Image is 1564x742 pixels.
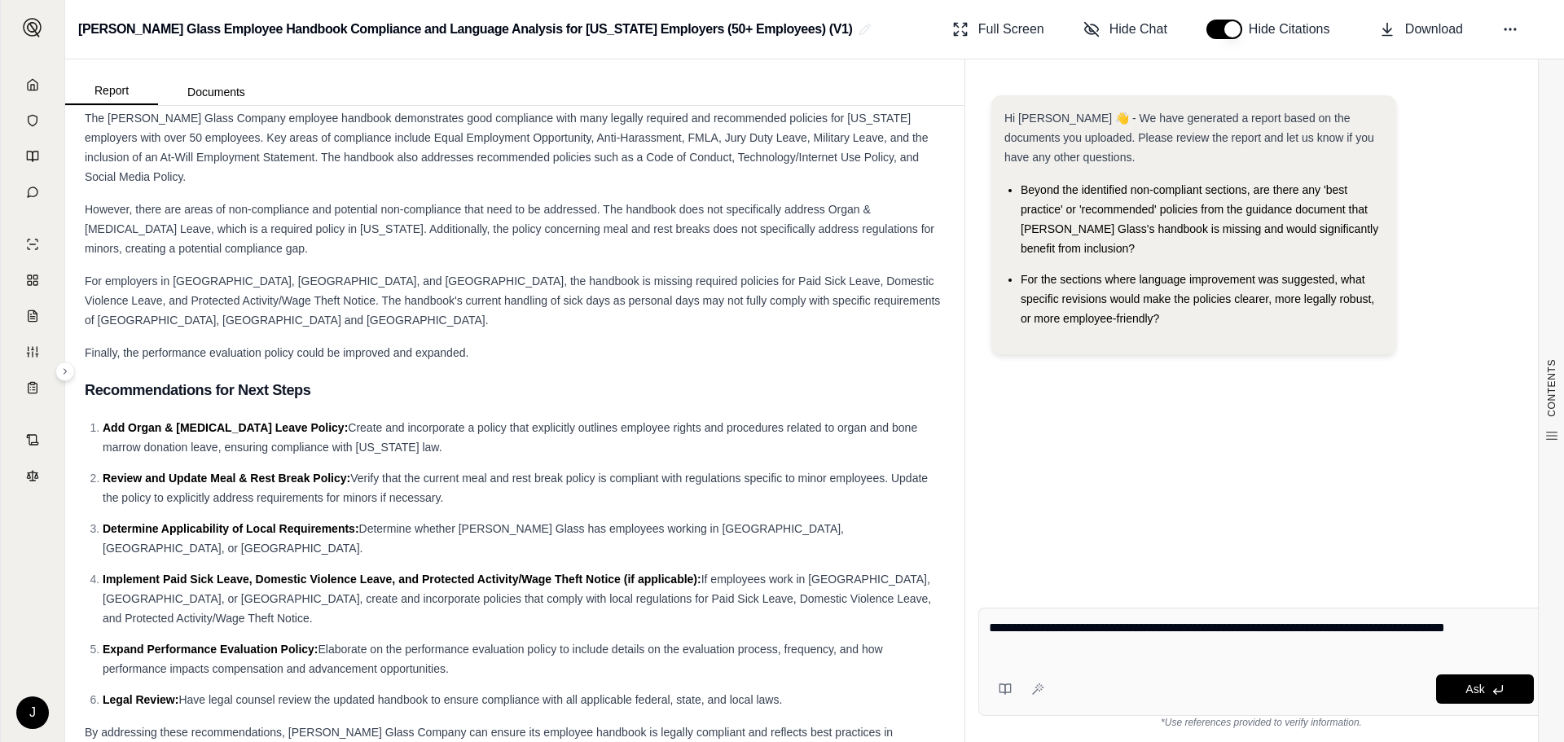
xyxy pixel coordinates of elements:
[23,18,42,37] img: Expand sidebar
[103,522,359,535] span: Determine Applicability of Local Requirements:
[1109,20,1167,39] span: Hide Chat
[1405,20,1463,39] span: Download
[1465,683,1484,696] span: Ask
[11,459,55,492] a: Legal Search Engine
[103,693,178,706] span: Legal Review:
[978,20,1044,39] span: Full Screen
[85,112,928,183] span: The [PERSON_NAME] Glass Company employee handbook demonstrates good compliance with many legally ...
[1249,20,1340,39] span: Hide Citations
[946,13,1051,46] button: Full Screen
[103,573,931,625] span: If employees work in [GEOGRAPHIC_DATA], [GEOGRAPHIC_DATA], or [GEOGRAPHIC_DATA], create and incor...
[55,362,75,381] button: Expand sidebar
[103,421,917,454] span: Create and incorporate a policy that explicitly outlines employee rights and procedures related t...
[85,375,945,405] h3: Recommendations for Next Steps
[11,300,55,332] a: Claim Coverage
[11,176,55,209] a: Chat
[65,77,158,105] button: Report
[85,346,468,359] span: Finally, the performance evaluation policy could be improved and expanded.
[11,336,55,368] a: Custom Report
[11,371,55,404] a: Coverage Table
[85,203,934,255] span: However, there are areas of non-compliance and potential non-compliance that need to be addressed...
[103,643,883,675] span: Elaborate on the performance evaluation policy to include details on the evaluation process, freq...
[11,264,55,296] a: Policy Comparisons
[78,15,852,44] h2: [PERSON_NAME] Glass Employee Handbook Compliance and Language Analysis for [US_STATE] Employers (...
[16,696,49,729] div: J
[1021,273,1374,325] span: For the sections where language improvement was suggested, what specific revisions would make the...
[103,573,701,586] span: Implement Paid Sick Leave, Domestic Violence Leave, and Protected Activity/Wage Theft Notice (if ...
[103,472,928,504] span: Verify that the current meal and rest break policy is compliant with regulations specific to mino...
[103,522,844,555] span: Determine whether [PERSON_NAME] Glass has employees working in [GEOGRAPHIC_DATA], [GEOGRAPHIC_DAT...
[103,643,319,656] span: Expand Performance Evaluation Policy:
[978,716,1544,729] div: *Use references provided to verify information.
[11,424,55,456] a: Contract Analysis
[1436,674,1534,704] button: Ask
[1077,13,1174,46] button: Hide Chat
[103,472,350,485] span: Review and Update Meal & Rest Break Policy:
[16,11,49,44] button: Expand sidebar
[1021,183,1378,255] span: Beyond the identified non-compliant sections, are there any 'best practice' or 'recommended' poli...
[158,79,275,105] button: Documents
[11,68,55,101] a: Home
[178,693,782,706] span: Have legal counsel review the updated handbook to ensure compliance with all applicable federal, ...
[1004,112,1374,164] span: Hi [PERSON_NAME] 👋 - We have generated a report based on the documents you uploaded. Please revie...
[103,421,348,434] span: Add Organ & [MEDICAL_DATA] Leave Policy:
[11,228,55,261] a: Single Policy
[1373,13,1470,46] button: Download
[11,104,55,137] a: Documents Vault
[11,140,55,173] a: Prompt Library
[1545,359,1558,417] span: CONTENTS
[85,274,940,327] span: For employers in [GEOGRAPHIC_DATA], [GEOGRAPHIC_DATA], and [GEOGRAPHIC_DATA], the handbook is mis...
